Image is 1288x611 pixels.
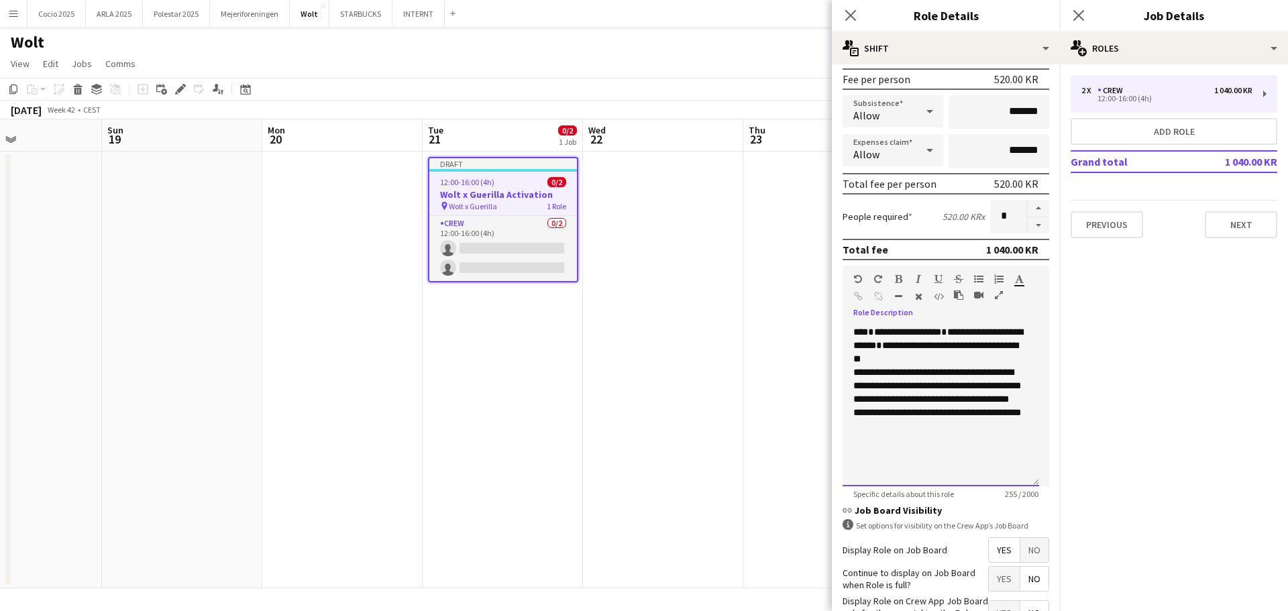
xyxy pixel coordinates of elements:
[749,124,765,136] span: Thu
[934,291,943,302] button: HTML Code
[914,274,923,284] button: Italic
[1081,86,1097,95] div: 2 x
[1028,200,1049,217] button: Increase
[843,489,965,499] span: Specific details about this role
[329,1,392,27] button: STARBUCKS
[66,55,97,72] a: Jobs
[105,58,136,70] span: Comms
[426,131,443,147] span: 21
[1214,86,1252,95] div: 1 040.00 KR
[558,125,577,135] span: 0/2
[954,290,963,300] button: Paste as plain text
[38,55,64,72] a: Edit
[954,274,963,284] button: Strikethrough
[107,124,123,136] span: Sun
[143,1,210,27] button: Polestar 2025
[44,105,78,115] span: Week 42
[843,211,912,223] label: People required
[994,274,1004,284] button: Ordered List
[843,567,988,591] label: Continue to display on Job Board when Role is full?
[989,567,1020,591] span: Yes
[72,58,92,70] span: Jobs
[843,544,947,556] label: Display Role on Job Board
[586,131,606,147] span: 22
[43,58,58,70] span: Edit
[986,243,1038,256] div: 1 040.00 KR
[843,504,1049,516] h3: Job Board Visibility
[11,103,42,117] div: [DATE]
[105,131,123,147] span: 19
[843,243,888,256] div: Total fee
[1205,211,1277,238] button: Next
[974,290,983,300] button: Insert video
[853,148,879,161] span: Allow
[994,290,1004,300] button: Fullscreen
[853,109,879,122] span: Allow
[943,211,985,223] div: 520.00 KR x
[559,137,576,147] div: 1 Job
[429,158,577,169] div: Draft
[832,32,1060,64] div: Shift
[1071,151,1193,172] td: Grand total
[428,157,578,282] app-job-card: Draft12:00-16:00 (4h)0/2Wolt x Guerilla Activation Wolt x Guerilla1 RoleCrew0/212:00-16:00 (4h)
[1081,95,1252,102] div: 12:00-16:00 (4h)
[994,72,1038,86] div: 520.00 KR
[843,72,910,86] div: Fee per person
[914,291,923,302] button: Clear Formatting
[894,291,903,302] button: Horizontal Line
[747,131,765,147] span: 23
[449,201,497,211] span: Wolt x Guerilla
[83,105,101,115] div: CEST
[832,7,1060,24] h3: Role Details
[843,177,936,190] div: Total fee per person
[894,274,903,284] button: Bold
[266,131,285,147] span: 20
[1020,538,1049,562] span: No
[1071,118,1277,145] button: Add role
[100,55,141,72] a: Comms
[1014,274,1024,284] button: Text Color
[994,489,1049,499] span: 255 / 2000
[86,1,143,27] button: ARLA 2025
[994,177,1038,190] div: 520.00 KR
[429,188,577,201] h3: Wolt x Guerilla Activation
[1071,211,1143,238] button: Previous
[210,1,290,27] button: Mejeriforeningen
[974,274,983,284] button: Unordered List
[1060,32,1288,64] div: Roles
[1020,567,1049,591] span: No
[989,538,1020,562] span: Yes
[588,124,606,136] span: Wed
[392,1,445,27] button: INTERNT
[28,1,86,27] button: Cocio 2025
[5,55,35,72] a: View
[11,32,44,52] h1: Wolt
[843,519,1049,532] div: Set options for visibility on the Crew App’s Job Board
[1060,7,1288,24] h3: Job Details
[853,274,863,284] button: Undo
[268,124,285,136] span: Mon
[934,274,943,284] button: Underline
[429,216,577,281] app-card-role: Crew0/212:00-16:00 (4h)
[290,1,329,27] button: Wolt
[11,58,30,70] span: View
[428,124,443,136] span: Tue
[873,274,883,284] button: Redo
[1028,217,1049,234] button: Decrease
[1193,151,1277,172] td: 1 040.00 KR
[1097,86,1128,95] div: Crew
[547,201,566,211] span: 1 Role
[547,177,566,187] span: 0/2
[440,177,494,187] span: 12:00-16:00 (4h)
